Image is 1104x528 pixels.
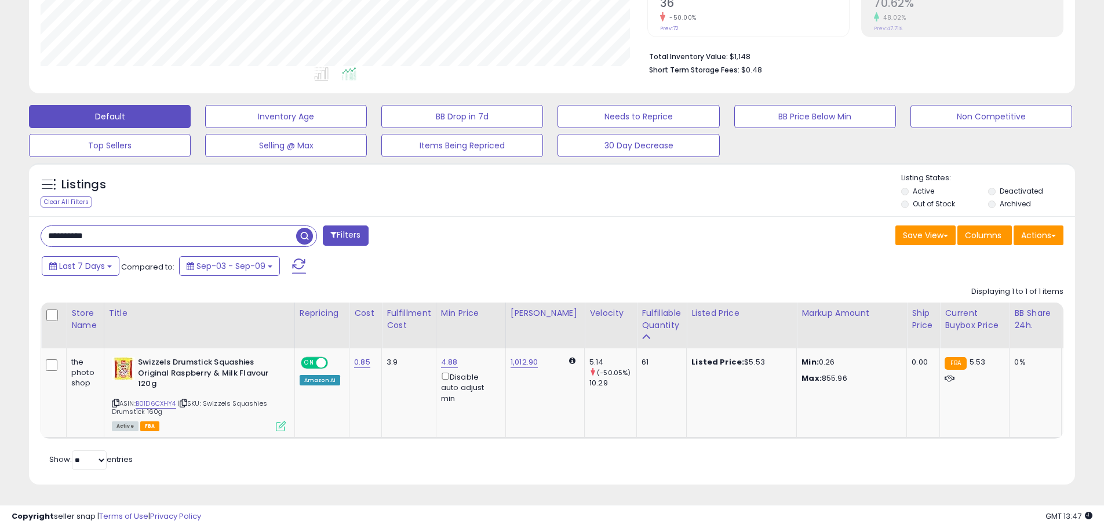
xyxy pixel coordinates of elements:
button: BB Price Below Min [734,105,896,128]
p: Listing States: [901,173,1075,184]
label: Deactivated [1000,186,1043,196]
small: Prev: 72 [660,25,679,32]
strong: Max: [801,373,822,384]
div: 5.14 [589,357,636,367]
div: [PERSON_NAME] [511,307,580,319]
div: the photo shop [71,357,95,389]
span: Last 7 Days [59,260,105,272]
div: BB Share 24h. [1014,307,1056,332]
div: Current Buybox Price [945,307,1004,332]
button: 30 Day Decrease [558,134,719,157]
div: Velocity [589,307,632,319]
div: Repricing [300,307,344,319]
li: $1,148 [649,49,1055,63]
small: -50.00% [665,13,697,22]
span: ON [302,358,316,368]
button: Default [29,105,191,128]
div: 61 [642,357,677,367]
div: Listed Price [691,307,792,319]
button: Actions [1014,225,1063,245]
div: ASIN: [112,357,286,430]
span: $0.48 [741,64,762,75]
strong: Copyright [12,511,54,522]
div: 0.00 [912,357,931,367]
div: Amazon AI [300,375,340,385]
div: Clear All Filters [41,196,92,207]
span: Show: entries [49,454,133,465]
span: FBA [140,421,160,431]
img: 51iHLxMLMML._SL40_.jpg [112,357,135,380]
button: Columns [957,225,1012,245]
b: Swizzels Drumstick Squashies Original Raspberry & Milk Flavour 120g [138,357,279,392]
div: Ship Price [912,307,935,332]
small: 48.02% [879,13,906,22]
p: 855.96 [801,373,898,384]
div: Fulfillable Quantity [642,307,682,332]
button: Save View [895,225,956,245]
span: | SKU: Swizzels Squashies Drumstick 160g [112,399,267,416]
b: Total Inventory Value: [649,52,728,61]
button: Top Sellers [29,134,191,157]
span: Compared to: [121,261,174,272]
button: Inventory Age [205,105,367,128]
span: All listings currently available for purchase on Amazon [112,421,139,431]
a: 1,012.90 [511,356,538,368]
h5: Listings [61,177,106,193]
span: Columns [965,230,1001,241]
div: seller snap | | [12,511,201,522]
div: Store Name [71,307,99,332]
button: BB Drop in 7d [381,105,543,128]
button: Selling @ Max [205,134,367,157]
label: Active [913,186,934,196]
div: 10.29 [589,378,636,388]
label: Out of Stock [913,199,955,209]
b: Short Term Storage Fees: [649,65,739,75]
div: Title [109,307,290,319]
button: Last 7 Days [42,256,119,276]
span: 2025-09-17 13:47 GMT [1045,511,1092,522]
strong: Min: [801,356,819,367]
p: 0.26 [801,357,898,367]
button: Needs to Reprice [558,105,719,128]
a: 0.85 [354,356,370,368]
div: $5.53 [691,357,788,367]
a: 4.88 [441,356,458,368]
span: OFF [326,358,345,368]
button: Items Being Repriced [381,134,543,157]
div: Markup Amount [801,307,902,319]
small: (-50.05%) [597,368,631,377]
div: 3.9 [387,357,427,367]
div: Displaying 1 to 1 of 1 items [971,286,1063,297]
b: Listed Price: [691,356,744,367]
a: B01D6CXHY4 [136,399,176,409]
button: Non Competitive [910,105,1072,128]
div: Fulfillment Cost [387,307,431,332]
a: Terms of Use [99,511,148,522]
small: Prev: 47.71% [874,25,902,32]
span: 5.53 [970,356,986,367]
span: Sep-03 - Sep-09 [196,260,265,272]
div: Cost [354,307,377,319]
button: Filters [323,225,368,246]
a: Privacy Policy [150,511,201,522]
label: Archived [1000,199,1031,209]
div: Min Price [441,307,501,319]
button: Sep-03 - Sep-09 [179,256,280,276]
div: Disable auto adjust min [441,370,497,404]
div: 0% [1014,357,1052,367]
small: FBA [945,357,966,370]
